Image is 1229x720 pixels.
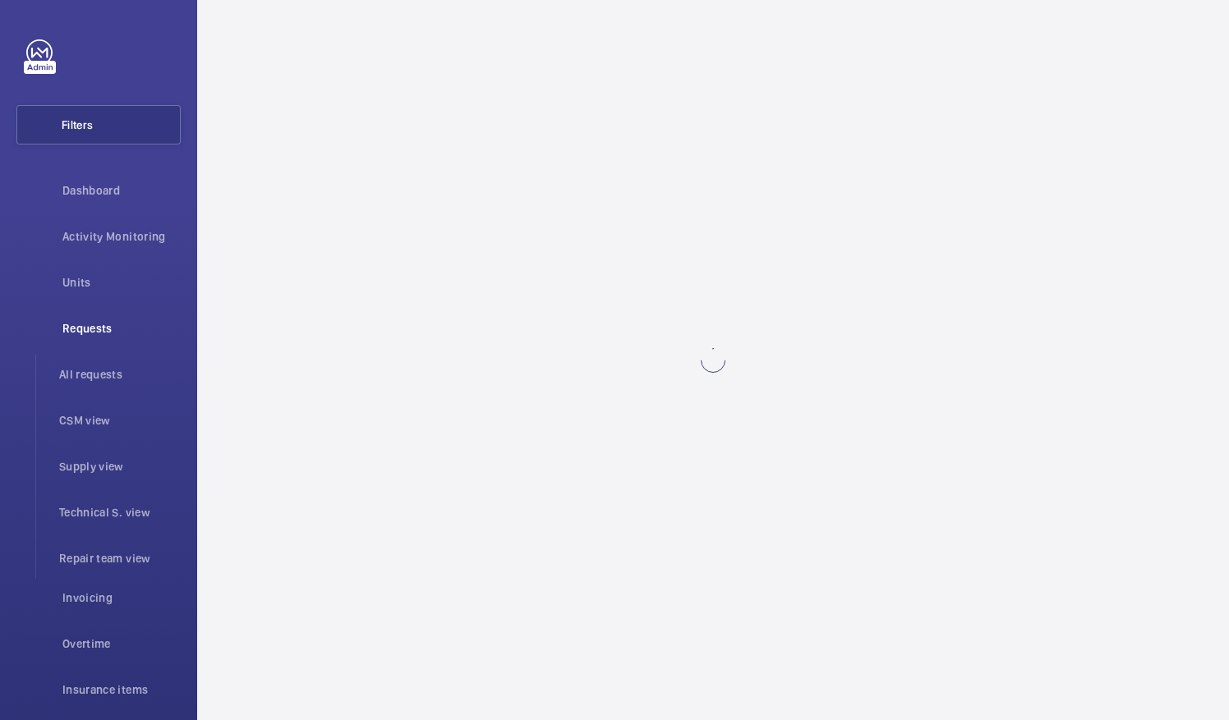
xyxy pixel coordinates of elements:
[59,504,181,521] span: Technical S. view
[62,589,181,606] span: Invoicing
[16,105,181,144] button: Filters
[62,635,181,652] span: Overtime
[59,458,181,475] span: Supply view
[62,182,181,199] span: Dashboard
[59,366,181,383] span: All requests
[62,320,181,337] span: Requests
[62,274,181,291] span: Units
[59,412,181,429] span: CSM view
[62,681,181,698] span: Insurance items
[59,550,181,566] span: Repair team view
[62,228,181,245] span: Activity Monitoring
[62,117,93,133] span: Filters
